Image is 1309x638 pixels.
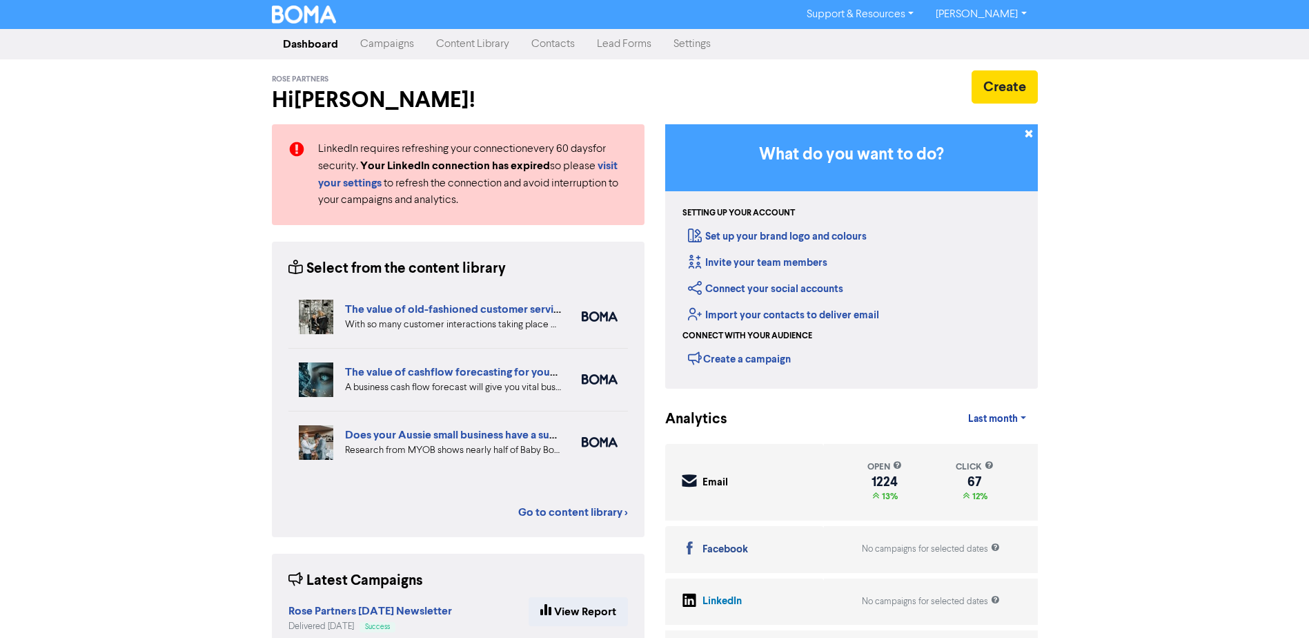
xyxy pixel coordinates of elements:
[686,145,1017,165] h3: What do you want to do?
[586,30,662,58] a: Lead Forms
[288,258,506,280] div: Select from the content library
[925,3,1037,26] a: [PERSON_NAME]
[582,437,618,447] img: boma
[968,413,1018,425] span: Last month
[288,604,452,618] strong: Rose Partners [DATE] Newsletter
[956,461,994,474] div: click
[425,30,520,58] a: Content Library
[345,318,561,332] div: With so many customer interactions taking place online, your online customer service has to be fi...
[345,380,561,395] div: A business cash flow forecast will give you vital business intelligence to help you scenario-plan...
[702,542,748,558] div: Facebook
[288,606,452,617] a: Rose Partners [DATE] Newsletter
[308,141,638,209] div: LinkedIn requires refreshing your connection every 60 days for security. so please to refresh the...
[879,491,898,502] span: 13%
[702,594,742,610] div: LinkedIn
[272,87,644,113] h2: Hi [PERSON_NAME] !
[688,309,879,322] a: Import your contacts to deliver email
[862,595,1000,608] div: No campaigns for selected dates
[360,159,550,173] strong: Your LinkedIn connection has expired
[662,30,722,58] a: Settings
[970,491,987,502] span: 12%
[582,374,618,385] img: boma_accounting
[867,461,902,474] div: open
[1240,572,1309,638] iframe: Chat Widget
[318,161,618,189] a: visit your settings
[520,30,586,58] a: Contacts
[688,348,791,369] div: Create a campaign
[288,570,423,592] div: Latest Campaigns
[345,443,561,458] div: Research from MYOB shows nearly half of Baby Boomer business owners are planning to exit in the n...
[682,330,812,342] div: Connect with your audience
[582,311,618,322] img: boma
[688,282,843,296] a: Connect your social accounts
[272,6,337,23] img: BOMA Logo
[272,30,349,58] a: Dashboard
[365,623,390,630] span: Success
[272,75,328,84] span: Rose Partners
[345,302,669,316] a: The value of old-fashioned customer service: getting data insights
[288,620,452,633] div: Delivered [DATE]
[796,3,925,26] a: Support & Resources
[688,230,867,243] a: Set up your brand logo and colours
[956,476,994,487] div: 67
[349,30,425,58] a: Campaigns
[972,70,1038,104] button: Create
[529,597,628,626] a: View Report
[682,207,795,220] div: Setting up your account
[665,124,1038,389] div: Getting Started in BOMA
[518,504,628,521] a: Go to content library >
[867,476,902,487] div: 1224
[957,405,1037,433] a: Last month
[688,256,827,269] a: Invite your team members
[665,409,710,430] div: Analytics
[862,543,1000,556] div: No campaigns for selected dates
[702,475,728,491] div: Email
[345,428,622,442] a: Does your Aussie small business have a succession plan?
[345,365,599,379] a: The value of cashflow forecasting for your business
